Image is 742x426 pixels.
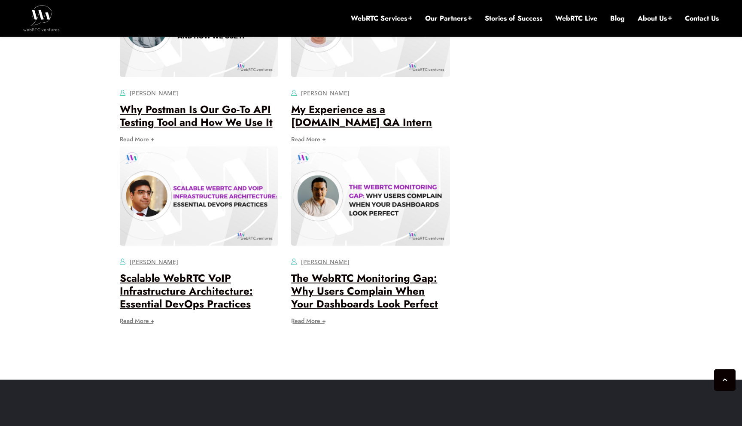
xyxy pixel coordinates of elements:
[23,5,60,31] img: WebRTC.ventures
[130,258,178,266] a: [PERSON_NAME]
[120,136,155,142] a: Read More +
[301,89,350,97] a: [PERSON_NAME]
[301,258,350,266] a: [PERSON_NAME]
[425,14,472,23] a: Our Partners
[638,14,672,23] a: About Us
[610,14,625,23] a: Blog
[291,318,326,324] a: Read More +
[485,14,542,23] a: Stories of Success
[120,318,155,324] a: Read More +
[685,14,719,23] a: Contact Us
[291,271,438,311] a: The WebRTC Monitoring Gap: Why Users Complain When Your Dashboards Look Perfect
[291,102,432,130] a: My Experience as a [DOMAIN_NAME] QA Intern
[291,136,326,142] a: Read More +
[555,14,597,23] a: WebRTC Live
[120,271,253,311] a: Scalable WebRTC VoIP Infrastructure Architecture: Essential DevOps Practices
[351,14,412,23] a: WebRTC Services
[120,102,273,130] a: Why Postman Is Our Go‑To API Testing Tool and How We Use It
[130,89,178,97] a: [PERSON_NAME]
